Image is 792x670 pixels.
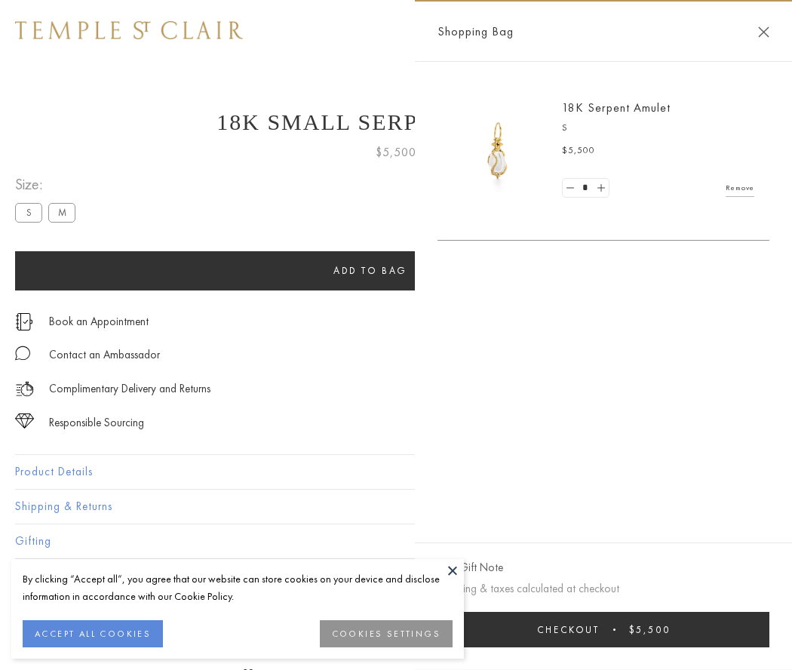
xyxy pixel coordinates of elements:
button: Add Gift Note [437,558,503,577]
button: Gifting [15,524,777,558]
a: Set quantity to 2 [593,179,608,198]
span: $5,500 [629,623,671,636]
a: Set quantity to 0 [563,179,578,198]
img: MessageIcon-01_2.svg [15,346,30,361]
button: Checkout $5,500 [437,612,769,647]
label: S [15,203,42,222]
label: M [48,203,75,222]
a: 18K Serpent Amulet [562,100,671,115]
div: Contact an Ambassador [49,346,160,364]
p: S [562,121,754,136]
a: Remove [726,180,754,196]
div: By clicking “Accept all”, you agree that our website can store cookies on your device and disclos... [23,570,453,605]
img: P51836-E11SERPPV [453,106,543,196]
button: Close Shopping Bag [758,26,769,38]
h1: 18K Small Serpent Amulet [15,109,777,135]
img: icon_delivery.svg [15,380,34,398]
button: Shipping & Returns [15,490,777,524]
a: Book an Appointment [49,313,149,330]
span: Shopping Bag [437,22,514,41]
button: ACCEPT ALL COOKIES [23,620,163,647]
button: Add to bag [15,251,726,290]
div: Responsible Sourcing [49,413,144,432]
button: COOKIES SETTINGS [320,620,453,647]
span: $5,500 [562,143,595,158]
span: Checkout [537,623,600,636]
button: Product Details [15,455,777,489]
img: Temple St. Clair [15,21,243,39]
span: $5,500 [376,143,416,162]
img: icon_sourcing.svg [15,413,34,429]
span: Add to bag [333,264,407,277]
span: Size: [15,172,81,197]
p: Complimentary Delivery and Returns [49,380,210,398]
p: Shipping & taxes calculated at checkout [437,579,769,598]
img: icon_appointment.svg [15,313,33,330]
